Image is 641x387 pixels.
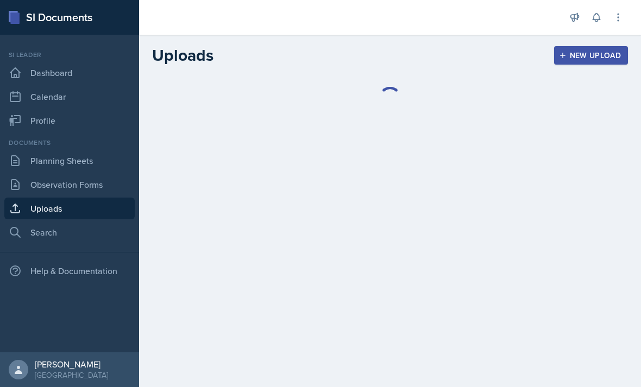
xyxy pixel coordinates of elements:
a: Search [4,221,135,243]
div: Help & Documentation [4,260,135,282]
h2: Uploads [152,46,213,65]
a: Uploads [4,198,135,219]
div: Si leader [4,50,135,60]
div: [GEOGRAPHIC_DATA] [35,370,108,380]
a: Profile [4,110,135,131]
a: Observation Forms [4,174,135,195]
div: Documents [4,138,135,148]
div: New Upload [561,51,621,60]
a: Dashboard [4,62,135,84]
button: New Upload [554,46,629,65]
a: Planning Sheets [4,150,135,172]
div: [PERSON_NAME] [35,359,108,370]
a: Calendar [4,86,135,107]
